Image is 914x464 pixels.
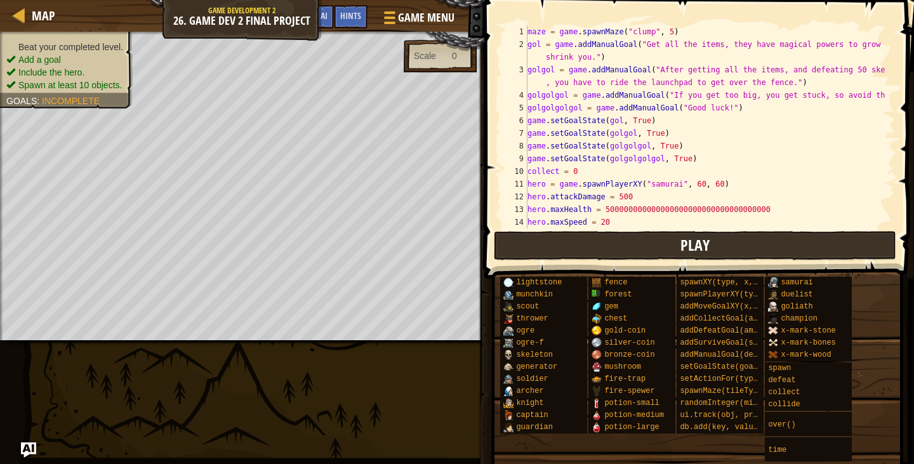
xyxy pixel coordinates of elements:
span: bronze-coin [604,350,654,359]
a: Map [25,7,55,24]
img: portrait.png [592,302,602,312]
img: portrait.png [503,362,513,372]
span: gold-coin [604,326,646,335]
span: spawnMaze(tileType, seed) [680,387,794,395]
img: portrait.png [592,386,602,396]
button: Game Menu [374,5,462,35]
span: Hints [340,10,361,22]
span: collide [768,400,800,409]
img: portrait.png [592,350,602,360]
span: time [768,446,786,454]
img: portrait.png [768,302,778,312]
span: generator [516,362,557,371]
span: munchkin [516,290,553,299]
span: Include the hero. [18,67,84,77]
span: collect [768,388,800,397]
span: knight [516,399,543,408]
img: portrait.png [592,398,602,408]
div: 15 [502,229,527,241]
span: Beat your completed level. [18,42,123,52]
div: 5 [502,102,527,114]
span: mushroom [604,362,641,371]
div: 7 [502,127,527,140]
span: potion-small [604,399,659,408]
span: Add a goal [18,55,61,65]
span: addManualGoal(description) [680,350,798,359]
span: fire-spewer [604,387,654,395]
div: 2 [502,38,527,63]
img: portrait.png [592,326,602,336]
span: Play [680,235,710,255]
span: scout [516,302,539,311]
img: portrait.png [503,350,513,360]
span: setActionFor(type, event, handler) [680,375,835,383]
div: 14 [502,216,527,229]
span: Goals [6,96,37,106]
span: lightstone [516,278,562,287]
img: portrait.png [503,314,513,324]
img: portrait.png [503,374,513,384]
img: portrait.png [503,398,513,408]
span: archer [516,387,543,395]
span: db.add(key, value) [680,423,762,432]
div: 8 [502,140,527,152]
span: Incomplete [42,96,100,106]
span: ui.track(obj, prop) [680,411,767,420]
span: addMoveGoalXY(x, y) [680,302,767,311]
button: Play [494,231,896,260]
span: randomInteger(min, max) [680,399,785,408]
span: champion [781,314,818,323]
img: portrait.png [592,422,602,432]
span: spawn [768,364,791,373]
img: portrait.png [592,410,602,420]
span: potion-large [604,423,659,432]
span: chest [604,314,627,323]
img: portrait.png [768,277,778,288]
span: soldier [516,375,548,383]
div: Scale [414,50,436,62]
span: guardian [516,423,553,432]
span: over() [768,420,795,429]
img: portrait.png [503,302,513,312]
li: Include the hero. [6,66,123,79]
button: Ask AI [300,5,334,29]
span: setGoalState(goal, success) [680,362,803,371]
div: 4 [502,89,527,102]
img: portrait.png [768,289,778,300]
span: addCollectGoal(amount) [680,314,780,323]
li: Spawn at least 10 objects. [6,79,123,91]
span: forest [604,290,632,299]
span: duelist [781,290,812,299]
span: : [37,96,42,106]
span: fence [604,278,627,287]
img: portrait.png [768,326,778,336]
span: goliath [781,302,812,311]
li: Beat your completed level. [6,41,123,53]
div: 10 [502,165,527,178]
span: ogre [516,326,534,335]
img: portrait.png [768,350,778,360]
span: gem [604,302,618,311]
span: spawnPlayerXY(type, x, y) [680,290,794,299]
span: x-mark-wood [781,350,831,359]
img: portrait.png [503,289,513,300]
div: 1 [502,25,527,38]
span: Game Menu [398,10,454,26]
div: 11 [502,178,527,190]
span: potion-medium [604,411,664,420]
div: 13 [502,203,527,216]
span: defeat [768,376,795,385]
img: portrait.png [503,326,513,336]
div: 12 [502,190,527,203]
button: Ask AI [21,442,36,458]
img: portrait.png [768,314,778,324]
img: portrait.png [592,374,602,384]
span: fire-trap [604,375,646,383]
span: x-mark-bones [781,338,835,347]
div: 9 [502,152,527,165]
span: x-mark-stone [781,326,835,335]
div: 0 [452,50,457,62]
span: captain [516,411,548,420]
span: thrower [516,314,548,323]
img: portrait.png [503,386,513,396]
